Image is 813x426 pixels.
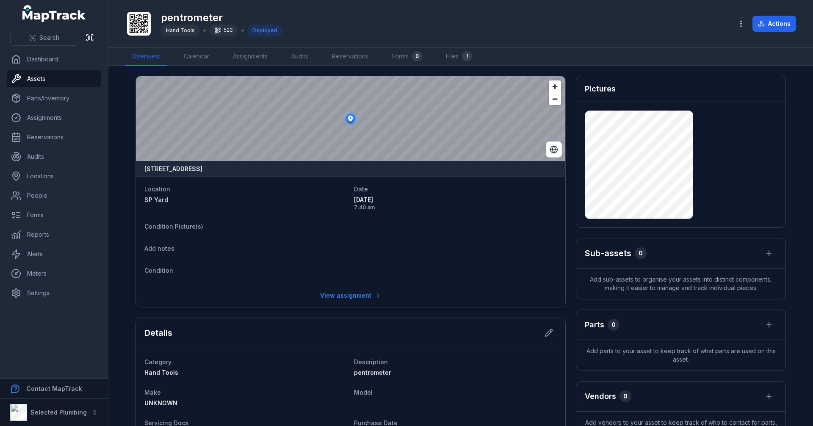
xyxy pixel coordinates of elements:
[7,187,101,204] a: People
[354,196,557,204] span: [DATE]
[39,33,59,42] span: Search
[7,109,101,126] a: Assignments
[247,25,282,36] div: Deployed
[385,48,429,66] a: Forms0
[354,196,557,211] time: 6/19/2025, 7:40:14 AM
[7,129,101,146] a: Reservations
[209,25,238,36] div: 523
[635,247,647,259] div: 0
[325,48,375,66] a: Reservations
[7,226,101,243] a: Reports
[585,83,616,95] h3: Pictures
[144,185,170,193] span: Location
[752,16,796,32] button: Actions
[144,196,168,203] span: SP Yard
[576,268,785,299] span: Add sub-assets to organise your assets into distinct components, making it easier to manage and t...
[7,246,101,263] a: Alerts
[354,369,391,376] span: pentrometer
[166,27,195,33] span: Hand Tools
[7,168,101,185] a: Locations
[354,389,373,396] span: Model
[585,390,616,402] h3: Vendors
[7,51,101,68] a: Dashboard
[144,369,178,376] span: Hand Tools
[144,165,202,173] strong: [STREET_ADDRESS]
[226,48,274,66] a: Assignments
[10,30,78,46] button: Search
[7,70,101,87] a: Assets
[619,390,631,402] div: 0
[22,5,86,22] a: MapTrack
[439,48,479,66] a: Files1
[549,93,561,105] button: Zoom out
[585,319,604,331] h3: Parts
[608,319,619,331] div: 0
[30,409,87,416] strong: Selected Plumbing
[354,204,557,211] span: 7:40 am
[26,385,82,392] strong: Contact MapTrack
[285,48,315,66] a: Audits
[144,389,161,396] span: Make
[585,247,631,259] h2: Sub-assets
[144,399,177,407] span: UNKNOWN
[412,51,422,61] div: 0
[144,245,174,252] span: Add notes
[177,48,216,66] a: Calendar
[354,185,368,193] span: Date
[7,265,101,282] a: Meters
[144,358,171,365] span: Category
[7,285,101,302] a: Settings
[7,207,101,224] a: Forms
[546,141,562,158] button: Switch to Satellite View
[144,327,172,339] h2: Details
[462,51,472,61] div: 1
[549,80,561,93] button: Zoom in
[354,358,388,365] span: Description
[7,90,101,107] a: Parts/Inventory
[576,340,785,371] span: Add parts to your asset to keep track of what parts are used on this asset.
[125,48,167,66] a: Overview
[144,223,203,230] span: Condition Picture(s)
[7,148,101,165] a: Audits
[161,11,282,25] h1: pentrometer
[136,76,565,161] canvas: Map
[315,288,387,304] a: View assignment
[144,196,347,204] a: SP Yard
[144,267,173,274] span: Condition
